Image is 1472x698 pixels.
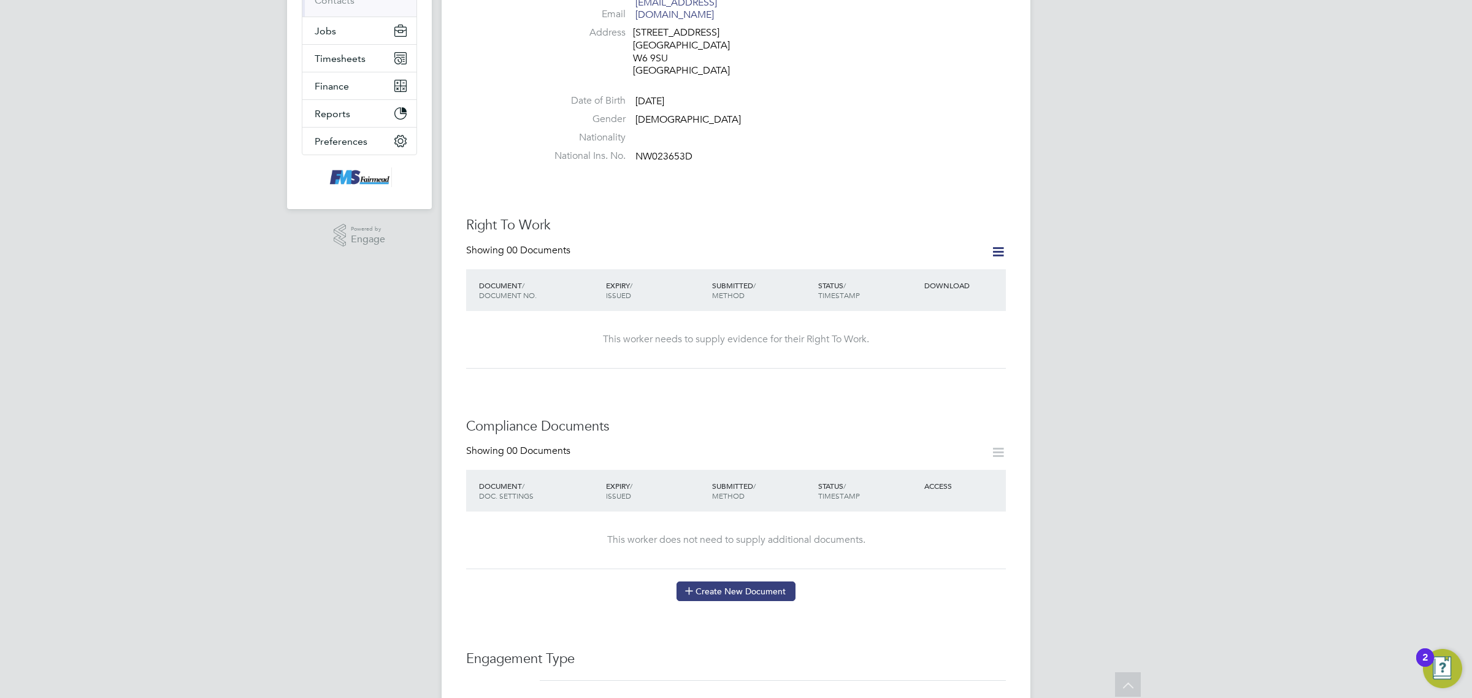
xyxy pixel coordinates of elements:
span: / [843,280,846,290]
button: Reports [302,100,416,127]
span: METHOD [712,290,745,300]
span: Powered by [351,224,385,234]
span: / [843,481,846,491]
div: STATUS [815,274,921,306]
span: DOC. SETTINGS [479,491,534,500]
span: Engage [351,234,385,245]
span: [DATE] [635,95,664,107]
div: DOCUMENT [476,274,603,306]
label: Gender [540,113,626,126]
span: / [753,280,756,290]
span: / [630,481,632,491]
div: EXPIRY [603,475,709,507]
div: Showing [466,244,573,257]
h3: Engagement Type [466,650,1006,668]
button: Create New Document [677,581,795,601]
button: Jobs [302,17,416,44]
span: / [630,280,632,290]
span: ISSUED [606,491,631,500]
label: Address [540,26,626,39]
label: National Ins. No. [540,150,626,163]
button: Finance [302,72,416,99]
button: Timesheets [302,45,416,72]
span: 00 Documents [507,445,570,457]
div: 2 [1422,658,1428,673]
span: [DEMOGRAPHIC_DATA] [635,113,741,126]
div: This worker needs to supply evidence for their Right To Work. [478,333,994,346]
label: Email [540,8,626,21]
span: TIMESTAMP [818,290,860,300]
h3: Compliance Documents [466,418,1006,435]
a: Powered byEngage [334,224,386,247]
span: Finance [315,80,349,92]
h3: Right To Work [466,217,1006,234]
div: SUBMITTED [709,475,815,507]
div: DOCUMENT [476,475,603,507]
span: Jobs [315,25,336,37]
div: Showing [466,445,573,458]
span: Reports [315,108,350,120]
button: Preferences [302,128,416,155]
div: EXPIRY [603,274,709,306]
a: Go to home page [302,167,417,187]
span: 00 Documents [507,244,570,256]
div: This worker does not need to supply additional documents. [478,534,994,547]
span: / [522,481,524,491]
div: SUBMITTED [709,274,815,306]
span: Timesheets [315,53,366,64]
button: Open Resource Center, 2 new notifications [1423,649,1462,688]
span: / [522,280,524,290]
span: NW023653D [635,150,692,163]
div: STATUS [815,475,921,507]
span: Preferences [315,136,367,147]
span: DOCUMENT NO. [479,290,537,300]
span: METHOD [712,491,745,500]
div: ACCESS [921,475,1006,497]
label: Nationality [540,131,626,144]
div: [STREET_ADDRESS] [GEOGRAPHIC_DATA] W6 9SU [GEOGRAPHIC_DATA] [633,26,749,77]
img: f-mead-logo-retina.png [327,167,392,187]
span: / [753,481,756,491]
label: Date of Birth [540,94,626,107]
div: DOWNLOAD [921,274,1006,296]
span: ISSUED [606,290,631,300]
span: TIMESTAMP [818,491,860,500]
